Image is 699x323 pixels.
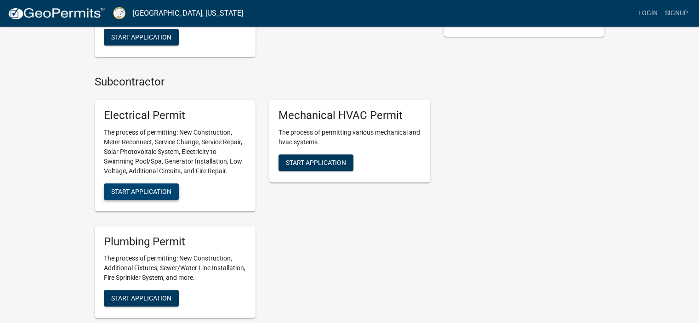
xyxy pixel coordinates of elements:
[278,154,353,171] button: Start Application
[104,254,246,283] p: The process of permitting: New Construction, Additional Fixtures, Sewer/Water Line Installation, ...
[133,6,243,21] a: [GEOGRAPHIC_DATA], [US_STATE]
[661,5,692,22] a: Signup
[104,128,246,176] p: The process of permitting: New Construction, Meter Reconnect, Service Change, Service Repair, Sol...
[104,109,246,122] h5: Electrical Permit
[635,5,661,22] a: Login
[104,183,179,200] button: Start Application
[111,295,171,302] span: Start Application
[113,7,125,19] img: Putnam County, Georgia
[278,128,421,147] p: The process of permitting various mechanical and hvac systems.
[278,109,421,122] h5: Mechanical HVAC Permit
[104,290,179,306] button: Start Application
[111,187,171,195] span: Start Application
[286,159,346,166] span: Start Application
[95,75,430,89] h4: Subcontractor
[104,235,246,249] h5: Plumbing Permit
[111,33,171,40] span: Start Application
[104,29,179,45] button: Start Application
